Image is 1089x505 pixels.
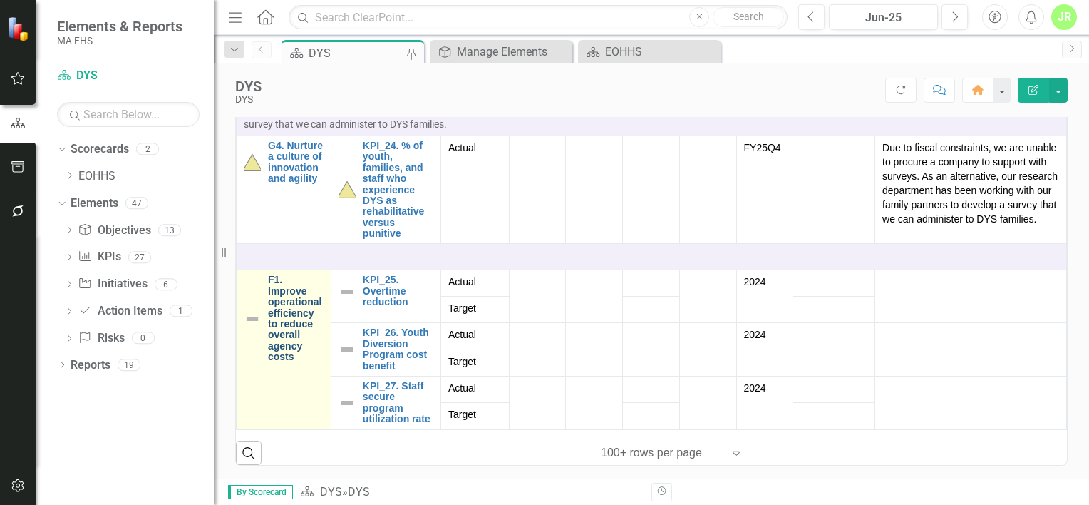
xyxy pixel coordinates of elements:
td: Double-Click to Edit Right Click for Context Menu [331,136,440,244]
button: Search [713,7,784,27]
img: Not Defined [339,394,356,412]
div: DYS [309,44,403,62]
div: 47 [125,197,148,209]
a: Elements [71,195,118,212]
td: Double-Click to Edit [623,403,680,429]
p: Due to fiscal constraints, we are unable to procure a company to support with surveys. As an alte... [882,141,1059,226]
img: Not Defined [339,341,356,358]
div: 19 [118,359,140,371]
a: Risks [78,330,124,347]
span: Actual [448,327,502,342]
a: Action Items [78,303,162,320]
button: Jun-25 [829,4,938,30]
td: Double-Click to Edit [623,377,680,403]
td: Double-Click to Edit [440,377,509,403]
td: Double-Click to Edit Right Click for Context Menu [331,323,440,377]
img: Not Defined [339,283,356,300]
td: Double-Click to Edit [875,323,1067,377]
div: 6 [155,278,177,290]
div: EOHHS [605,43,717,61]
td: Double-Click to Edit Right Click for Context Menu [331,270,440,323]
div: DYS [348,485,370,499]
a: G4. Nurture a culture of innovation and agility [268,141,324,185]
div: DYS [235,78,262,94]
p: Due to fiscal constraints, we are unable to procure a company to support with surveys. As an alte... [244,103,1059,131]
div: 2024 [744,275,786,289]
div: DYS [235,94,262,105]
img: At-risk [244,154,261,171]
td: Double-Click to Edit [875,377,1067,430]
td: Double-Click to Edit [440,323,509,350]
td: Double-Click to Edit [440,297,509,323]
td: Double-Click to Edit [440,136,509,244]
div: 0 [132,332,155,345]
small: MA EHS [57,35,182,46]
a: Initiatives [78,276,147,292]
td: Double-Click to Edit [440,403,509,429]
div: » [300,484,641,501]
a: KPI_25. Overtime reduction [363,275,433,307]
td: Double-Click to Edit [623,297,680,323]
div: 2 [136,143,159,155]
a: KPI_27. Staff secure program utilization rate [363,381,433,425]
span: Target [448,407,502,422]
td: Double-Click to Edit [440,350,509,376]
td: Double-Click to Edit [623,350,680,376]
td: Double-Click to Edit [237,244,1067,270]
a: Scorecards [71,141,129,158]
a: KPI_24. % of youth, families, and staff who experience DYS as rehabilitative versus punitive [363,141,433,240]
span: Target [448,354,502,369]
td: Double-Click to Edit [237,98,1067,136]
img: At-risk [339,181,356,198]
td: Double-Click to Edit [440,270,509,297]
td: Double-Click to Edit [875,136,1067,244]
span: By Scorecard [228,485,293,499]
span: Actual [448,381,502,395]
div: 27 [128,251,151,263]
span: Search [733,11,764,22]
button: JR [1051,4,1077,30]
td: Double-Click to Edit Right Click for Context Menu [237,136,331,244]
div: Manage Elements [457,43,569,61]
td: Double-Click to Edit [623,323,680,350]
td: Double-Click to Edit [623,270,680,297]
div: 13 [158,224,181,236]
span: Actual [448,275,502,289]
a: EOHHS [582,43,717,61]
a: Reports [71,357,110,374]
div: Jun-25 [834,9,933,26]
a: DYS [320,485,342,499]
div: 2024 [744,381,786,395]
div: 2024 [744,327,786,342]
input: Search ClearPoint... [289,5,788,30]
span: Target [448,301,502,315]
div: FY25Q4 [744,141,786,155]
a: Objectives [78,223,150,239]
input: Search Below... [57,102,200,127]
a: DYS [57,68,200,84]
span: Actual [448,141,502,155]
td: Double-Click to Edit Right Click for Context Menu [331,377,440,430]
a: EOHHS [78,168,214,185]
a: Manage Elements [433,43,569,61]
a: F1. Improve operational efficiency to reduce overall agency costs [268,275,324,362]
img: Not Defined [244,310,261,327]
td: Double-Click to Edit Right Click for Context Menu [237,270,331,429]
img: ClearPoint Strategy [7,16,32,41]
td: Double-Click to Edit [875,270,1067,323]
td: Double-Click to Edit [623,136,680,244]
span: Elements & Reports [57,18,182,35]
a: KPIs [78,249,120,265]
div: 1 [170,305,192,317]
a: KPI_26. Youth Diversion Program cost benefit [363,327,433,372]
